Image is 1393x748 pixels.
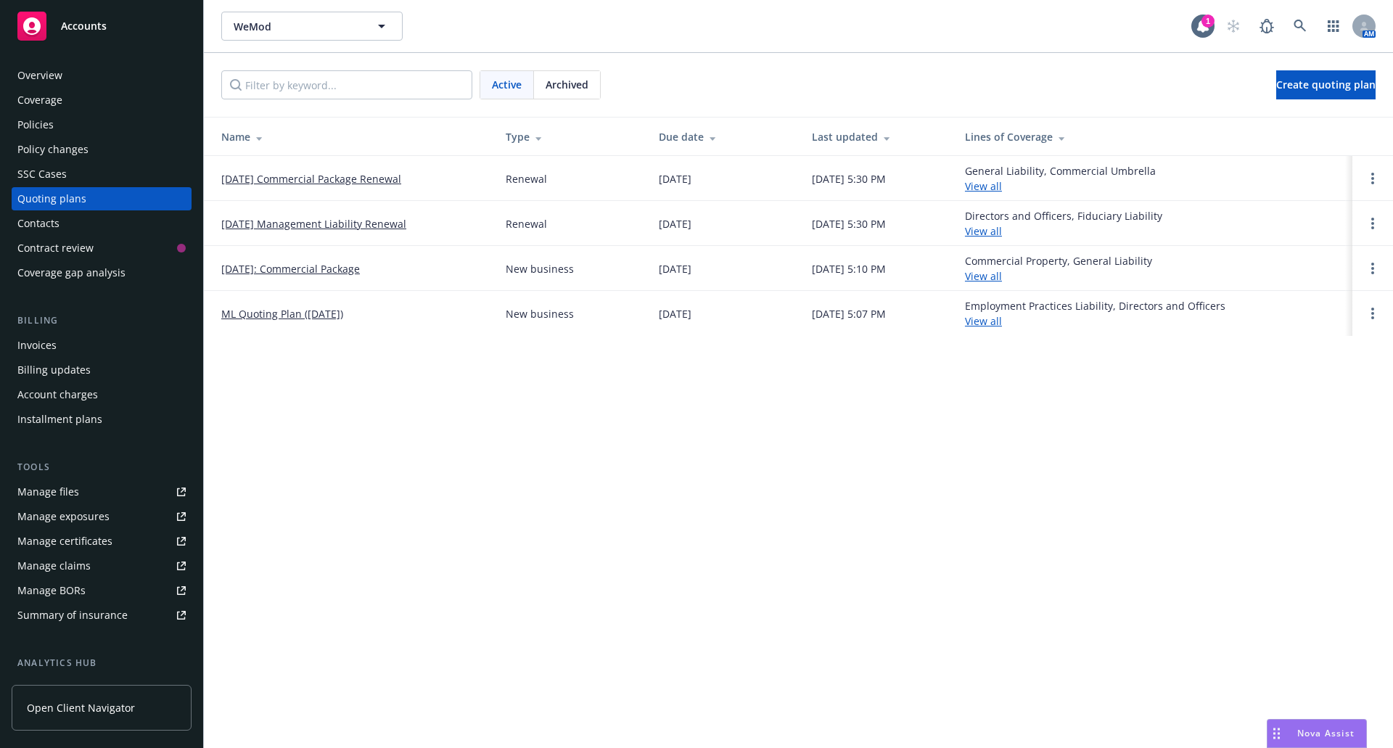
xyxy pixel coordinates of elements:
[17,212,59,235] div: Contacts
[965,129,1341,144] div: Lines of Coverage
[12,163,192,186] a: SSC Cases
[17,237,94,260] div: Contract review
[61,20,107,32] span: Accounts
[12,89,192,112] a: Coverage
[965,253,1152,284] div: Commercial Property, General Liability
[12,656,192,670] div: Analytics hub
[965,163,1156,194] div: General Liability, Commercial Umbrella
[221,306,343,321] a: ML Quoting Plan ([DATE])
[1297,727,1355,739] span: Nova Assist
[12,604,192,627] a: Summary of insurance
[965,224,1002,238] a: View all
[17,358,91,382] div: Billing updates
[12,212,192,235] a: Contacts
[17,579,86,602] div: Manage BORs
[221,261,360,276] a: [DATE]: Commercial Package
[659,306,691,321] div: [DATE]
[17,187,86,210] div: Quoting plans
[506,216,547,231] div: Renewal
[1276,78,1376,91] span: Create quoting plan
[12,383,192,406] a: Account charges
[12,138,192,161] a: Policy changes
[659,171,691,186] div: [DATE]
[221,129,482,144] div: Name
[12,334,192,357] a: Invoices
[221,171,401,186] a: [DATE] Commercial Package Renewal
[12,408,192,431] a: Installment plans
[1319,12,1348,41] a: Switch app
[965,179,1002,193] a: View all
[12,505,192,528] a: Manage exposures
[812,306,886,321] div: [DATE] 5:07 PM
[17,261,126,284] div: Coverage gap analysis
[1276,70,1376,99] a: Create quoting plan
[17,604,128,627] div: Summary of insurance
[221,216,406,231] a: [DATE] Management Liability Renewal
[17,334,57,357] div: Invoices
[1364,215,1381,232] a: Open options
[1201,15,1215,28] div: 1
[17,64,62,87] div: Overview
[812,129,942,144] div: Last updated
[659,261,691,276] div: [DATE]
[1364,170,1381,187] a: Open options
[12,554,192,578] a: Manage claims
[17,505,110,528] div: Manage exposures
[17,163,67,186] div: SSC Cases
[506,261,574,276] div: New business
[12,237,192,260] a: Contract review
[492,77,522,92] span: Active
[506,306,574,321] div: New business
[659,129,789,144] div: Due date
[17,383,98,406] div: Account charges
[12,530,192,553] a: Manage certificates
[221,12,403,41] button: WeMod
[12,6,192,46] a: Accounts
[12,113,192,136] a: Policies
[17,480,79,504] div: Manage files
[27,700,135,715] span: Open Client Navigator
[965,269,1002,283] a: View all
[17,554,91,578] div: Manage claims
[12,64,192,87] a: Overview
[506,129,636,144] div: Type
[17,113,54,136] div: Policies
[1219,12,1248,41] a: Start snowing
[965,314,1002,328] a: View all
[221,70,472,99] input: Filter by keyword...
[12,460,192,474] div: Tools
[659,216,691,231] div: [DATE]
[234,19,359,34] span: WeMod
[965,298,1225,329] div: Employment Practices Liability, Directors and Officers
[1364,305,1381,322] a: Open options
[12,261,192,284] a: Coverage gap analysis
[17,138,89,161] div: Policy changes
[12,187,192,210] a: Quoting plans
[12,313,192,328] div: Billing
[812,171,886,186] div: [DATE] 5:30 PM
[1267,719,1367,748] button: Nova Assist
[1252,12,1281,41] a: Report a Bug
[1267,720,1286,747] div: Drag to move
[1364,260,1381,277] a: Open options
[506,171,547,186] div: Renewal
[17,408,102,431] div: Installment plans
[12,579,192,602] a: Manage BORs
[965,208,1162,239] div: Directors and Officers, Fiduciary Liability
[812,261,886,276] div: [DATE] 5:10 PM
[1286,12,1315,41] a: Search
[17,530,112,553] div: Manage certificates
[812,216,886,231] div: [DATE] 5:30 PM
[12,358,192,382] a: Billing updates
[17,89,62,112] div: Coverage
[546,77,588,92] span: Archived
[12,480,192,504] a: Manage files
